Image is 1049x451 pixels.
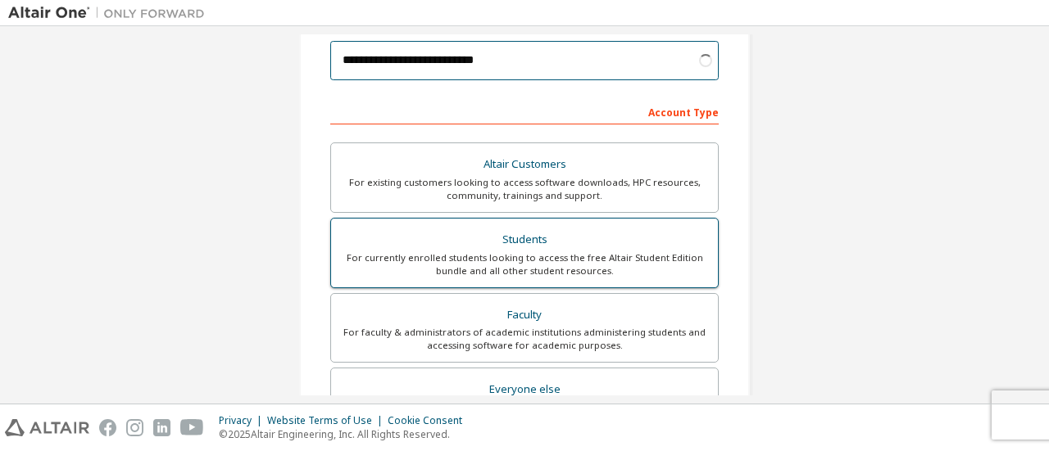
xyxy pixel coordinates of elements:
[341,176,708,202] div: For existing customers looking to access software downloads, HPC resources, community, trainings ...
[8,5,213,21] img: Altair One
[388,414,472,427] div: Cookie Consent
[341,326,708,352] div: For faculty & administrators of academic institutions administering students and accessing softwa...
[153,419,170,436] img: linkedin.svg
[180,419,204,436] img: youtube.svg
[126,419,143,436] img: instagram.svg
[267,414,388,427] div: Website Terms of Use
[219,414,267,427] div: Privacy
[5,419,89,436] img: altair_logo.svg
[330,98,719,124] div: Account Type
[341,153,708,176] div: Altair Customers
[341,378,708,401] div: Everyone else
[341,304,708,327] div: Faculty
[341,228,708,251] div: Students
[219,427,472,441] p: © 2025 Altair Engineering, Inc. All Rights Reserved.
[99,419,116,436] img: facebook.svg
[341,251,708,277] div: For currently enrolled students looking to access the free Altair Student Edition bundle and all ...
